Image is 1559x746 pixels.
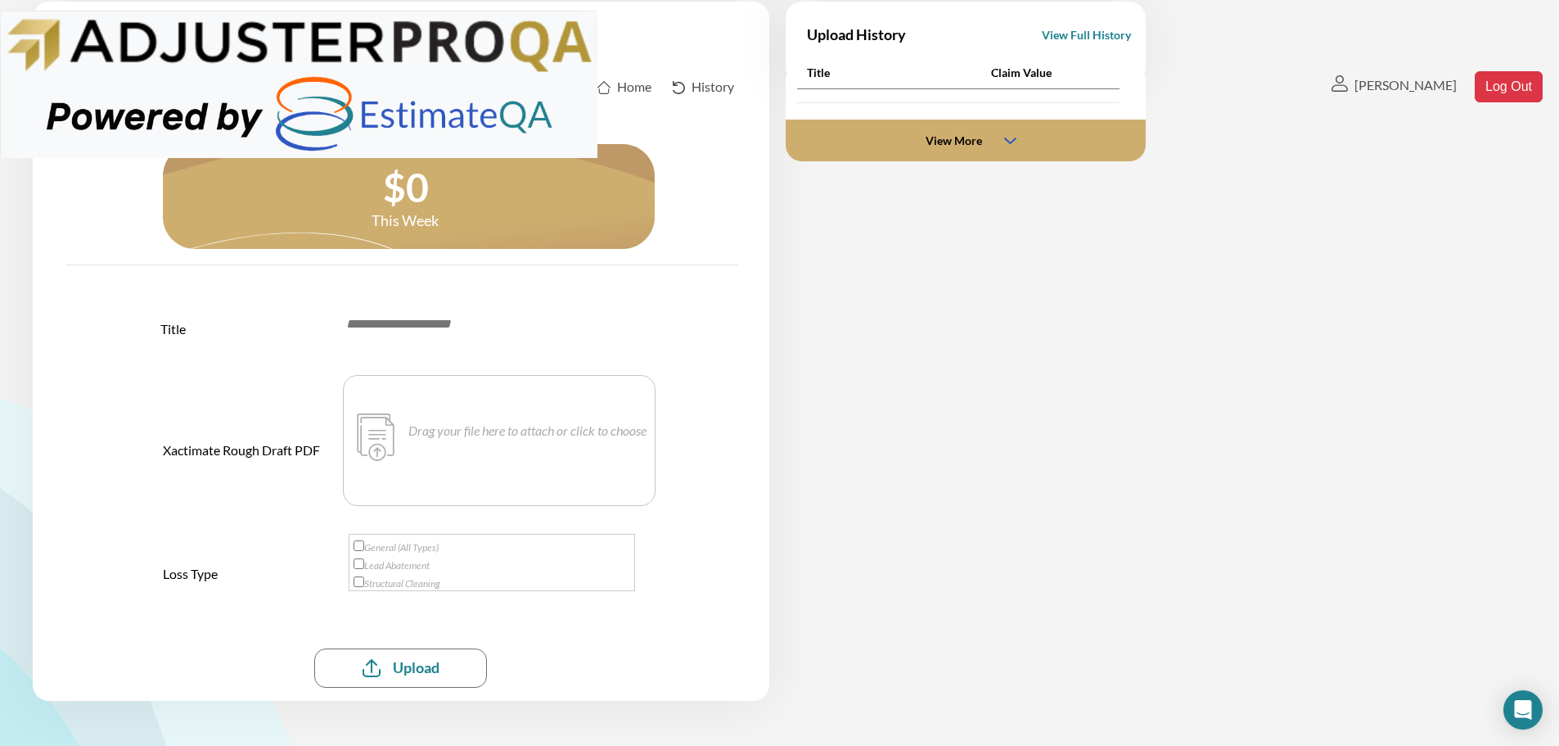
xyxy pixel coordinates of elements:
[1475,71,1543,102] button: Log Out
[673,81,685,94] img: vector@2x.svg
[354,539,630,557] label: General (All Types)
[163,565,218,583] div: Loss Type
[673,77,715,97] a: History
[354,558,364,569] input: Lead Abatement
[408,430,647,448] p: Drag your file here to attach or click to choose
[372,211,439,229] div: This Week
[354,540,364,551] input: General (All Types)
[163,381,327,585] div: Xactimate Rough Draft PDF
[597,81,611,94] img: 9-home@2x.svg
[1331,75,1348,92] img: 40-user@2x.svg
[317,164,495,211] div: $0
[1503,690,1543,730] div: Open Intercom Messenger
[354,576,364,587] input: Structural Cleaning
[354,575,630,593] label: Structural Cleaning
[65,264,738,265] img: line-6@1x.svg
[354,557,630,575] label: Lead Abatement
[1331,75,1434,95] a: [PERSON_NAME]
[160,320,187,338] div: Title
[597,77,632,97] a: Home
